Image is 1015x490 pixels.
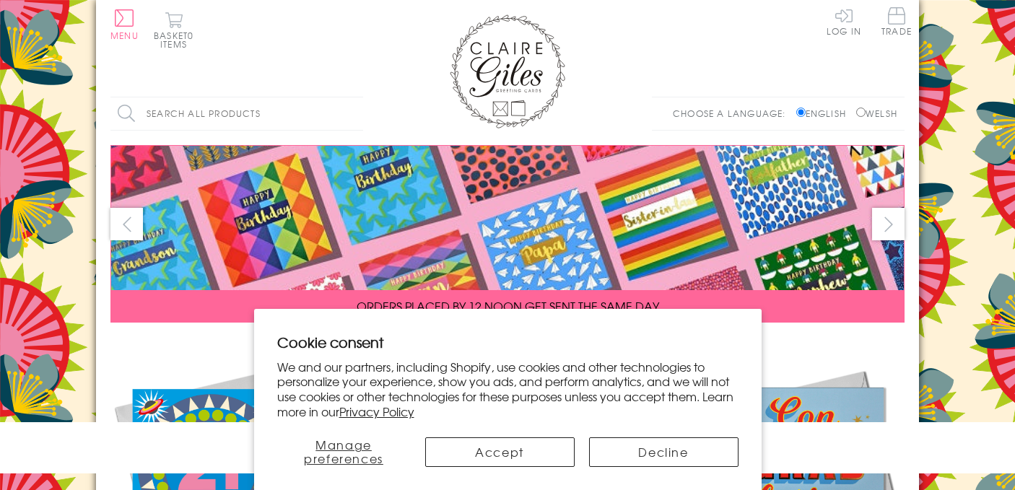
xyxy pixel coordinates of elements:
input: Welsh [856,108,866,117]
input: Search all products [110,97,363,130]
input: Search [349,97,363,130]
a: Trade [881,7,912,38]
a: Privacy Policy [339,403,414,420]
button: Manage preferences [277,437,411,467]
span: 0 items [160,29,193,51]
button: Accept [425,437,575,467]
button: Decline [589,437,739,467]
span: Menu [110,29,139,42]
label: English [796,107,853,120]
p: Choose a language: [673,107,793,120]
label: Welsh [856,107,897,120]
p: We and our partners, including Shopify, use cookies and other technologies to personalize your ex... [277,359,739,419]
span: Trade [881,7,912,35]
button: Basket0 items [154,12,193,48]
input: English [796,108,806,117]
h2: Cookie consent [277,332,739,352]
button: next [872,208,905,240]
button: prev [110,208,143,240]
a: Log In [827,7,861,35]
div: Carousel Pagination [110,333,905,356]
span: ORDERS PLACED BY 12 NOON GET SENT THE SAME DAY [357,297,659,315]
span: Manage preferences [304,436,383,467]
button: Menu [110,9,139,40]
img: Claire Giles Greetings Cards [450,14,565,128]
